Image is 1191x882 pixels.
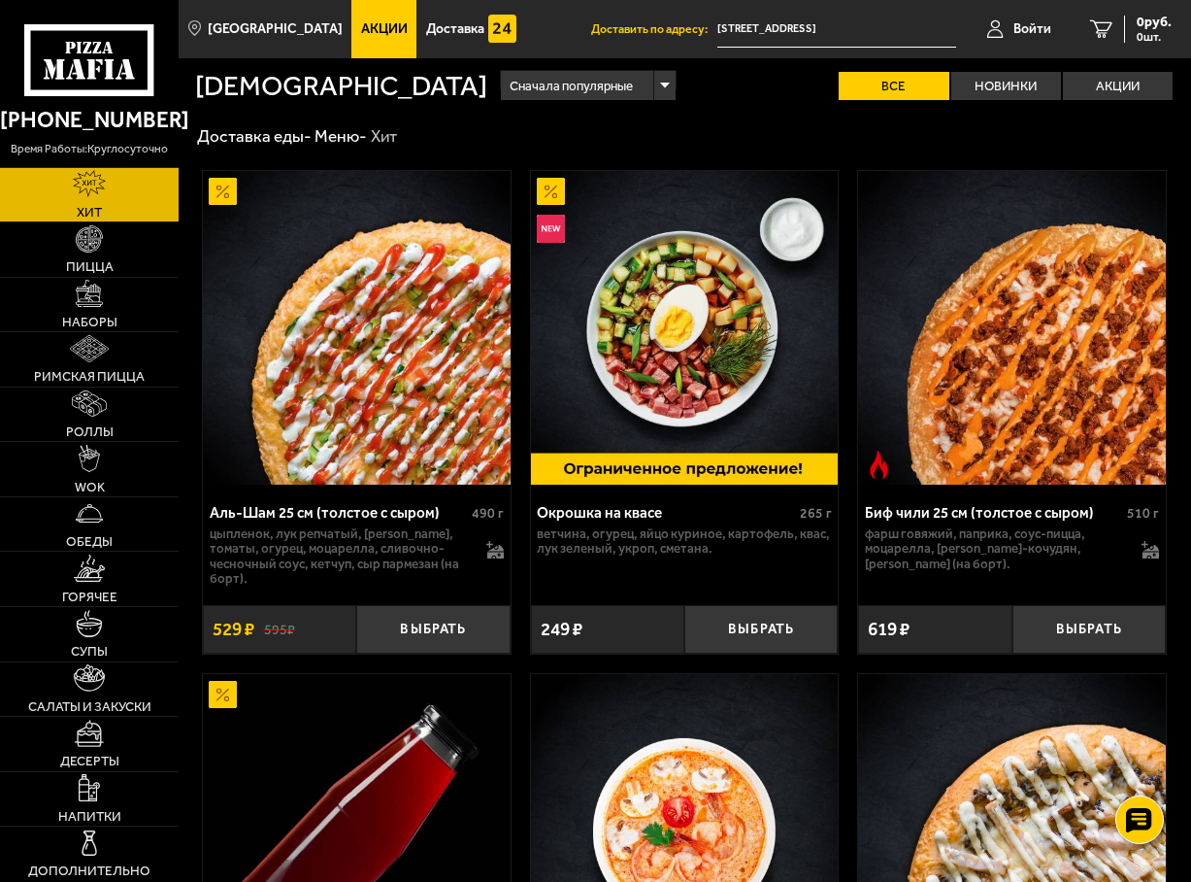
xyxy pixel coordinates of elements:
span: Доставить по адресу: [591,23,717,35]
img: Окрошка на квасе [531,171,839,485]
button: Выбрать [684,605,838,655]
p: цыпленок, лук репчатый, [PERSON_NAME], томаты, огурец, моцарелла, сливочно-чесночный соус, кетчуп... [210,526,474,586]
span: Войти [1013,22,1051,36]
span: 265 г [800,505,832,522]
div: Биф чили 25 см (толстое с сыром) [865,504,1122,522]
label: Все [839,72,948,100]
a: Меню- [314,126,367,146]
button: Выбрать [1012,605,1166,655]
span: 619 ₽ [868,620,910,638]
span: 510 г [1127,505,1159,522]
button: Выбрать [356,605,510,655]
img: 15daf4d41897b9f0e9f617042186c801.svg [488,15,516,43]
img: Аль-Шам 25 см (толстое с сыром) [203,171,511,485]
span: Десерты [60,755,119,768]
span: Доставка [426,22,484,36]
div: Аль-Шам 25 см (толстое с сыром) [210,504,467,522]
span: Салаты и закуски [28,700,151,714]
a: АкционныйНовинкаОкрошка на квасе [531,171,839,485]
p: фарш говяжий, паприка, соус-пицца, моцарелла, [PERSON_NAME]-кочудян, [PERSON_NAME] (на борт). [865,526,1129,571]
span: Горячее [62,591,117,604]
span: Напитки [58,810,121,824]
input: Ваш адрес доставки [717,12,955,48]
img: Биф чили 25 см (толстое с сыром) [858,171,1166,485]
span: 529 ₽ [213,620,254,638]
img: Острое блюдо [865,451,893,479]
span: WOK [75,481,105,494]
div: Хит [371,125,397,147]
span: Пицца [66,260,114,274]
img: Акционный [209,681,237,709]
span: Римская пицца [34,370,145,384]
a: Острое блюдоБиф чили 25 см (толстое с сыром) [858,171,1166,485]
div: Окрошка на квасе [537,504,794,522]
p: ветчина, огурец, яйцо куриное, картофель, квас, лук зеленый, укроп, сметана. [537,526,831,557]
img: Акционный [209,178,237,206]
span: Наборы [62,316,117,329]
label: Новинки [951,72,1061,100]
a: Доставка еды- [197,126,312,146]
img: Новинка [537,215,565,243]
span: Обеды [66,535,113,549]
span: 249 ₽ [541,620,582,638]
a: АкционныйАль-Шам 25 см (толстое с сыром) [203,171,511,485]
span: 0 руб. [1137,16,1172,29]
span: 490 г [472,505,504,522]
h1: [DEMOGRAPHIC_DATA] [195,72,487,100]
label: Акции [1063,72,1173,100]
span: Хит [77,206,102,220]
span: Роллы [66,425,114,439]
s: 595 ₽ [264,621,295,638]
span: Акции [361,22,408,36]
span: Супы [71,645,108,659]
span: Сначала популярные [510,68,633,103]
span: 0 шт. [1137,31,1172,43]
span: [GEOGRAPHIC_DATA] [208,22,343,36]
img: Акционный [537,178,565,206]
span: Дополнительно [28,865,150,878]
